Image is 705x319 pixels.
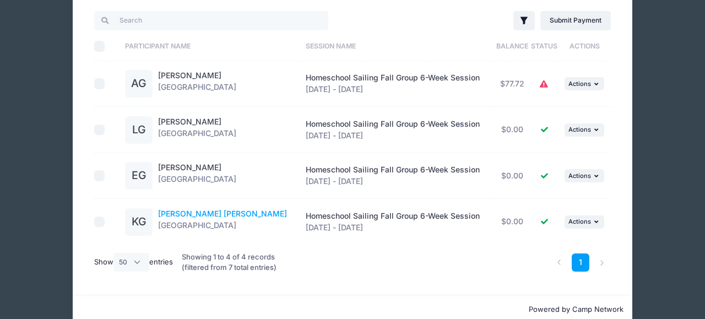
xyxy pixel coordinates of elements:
td: $0.00 [494,153,530,199]
a: KG [125,218,153,227]
button: Actions [565,169,604,182]
div: KG [125,208,153,236]
td: $77.72 [494,61,530,107]
div: [DATE] - [DATE] [306,118,489,142]
th: Actions: activate to sort column ascending [558,32,611,61]
div: [GEOGRAPHIC_DATA] [158,70,236,98]
a: EG [125,171,153,181]
div: EG [125,162,153,190]
div: [GEOGRAPHIC_DATA] [158,208,287,236]
span: Homeschool Sailing Fall Group 6-Week Session [306,119,480,128]
div: [DATE] - [DATE] [306,210,489,234]
div: [GEOGRAPHIC_DATA] [158,116,236,144]
th: Select All [94,32,120,61]
div: [DATE] - [DATE] [306,72,489,95]
div: Showing 1 to 4 of 4 records (filtered from 7 total entries) [182,245,303,280]
div: [GEOGRAPHIC_DATA] [158,162,236,190]
a: Submit Payment [540,11,611,30]
div: [DATE] - [DATE] [306,164,489,187]
a: 1 [572,253,590,272]
input: Search [94,11,328,30]
span: Actions [568,218,591,225]
div: LG [125,116,153,144]
button: Actions [565,77,604,90]
a: [PERSON_NAME] [158,163,221,172]
span: Actions [568,172,591,180]
p: Powered by Camp Network [82,304,623,315]
th: Status: activate to sort column ascending [530,32,558,61]
a: AG [125,79,153,89]
td: $0.00 [494,199,530,245]
th: Session Name: activate to sort column ascending [301,32,494,61]
a: LG [125,126,153,135]
button: Actions [565,123,604,137]
span: Actions [568,80,591,88]
span: Homeschool Sailing Fall Group 6-Week Session [306,73,480,82]
th: Participant Name: activate to sort column ascending [120,32,301,61]
a: [PERSON_NAME] [158,117,221,126]
select: Showentries [113,253,150,272]
th: Balance: activate to sort column ascending [494,32,530,61]
div: AG [125,70,153,98]
span: Homeschool Sailing Fall Group 6-Week Session [306,211,480,220]
a: [PERSON_NAME] [158,71,221,80]
a: [PERSON_NAME] [PERSON_NAME] [158,209,287,218]
label: Show entries [94,253,173,272]
span: Actions [568,126,591,133]
span: Homeschool Sailing Fall Group 6-Week Session [306,165,480,174]
button: Actions [565,215,604,229]
td: $0.00 [494,107,530,153]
